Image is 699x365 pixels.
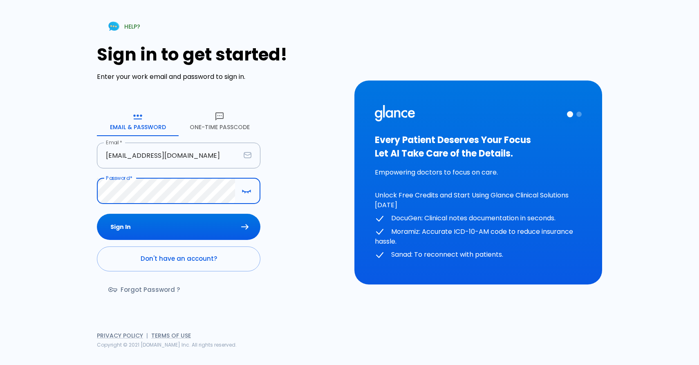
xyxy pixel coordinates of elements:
[375,168,582,177] p: Empowering doctors to focus on care.
[97,331,143,340] a: Privacy Policy
[97,246,260,271] a: Don't have an account?
[106,139,122,146] label: Email
[375,133,582,160] h3: Every Patient Deserves Your Focus Let AI Take Care of the Details.
[375,227,582,247] p: Moramiz: Accurate ICD-10-AM code to reduce insurance hassle.
[97,45,345,65] h1: Sign in to get started!
[97,143,240,168] input: dr.ahmed@clinic.com
[107,19,121,34] img: Chat Support
[179,107,260,136] button: One-Time Passcode
[375,213,582,224] p: DocuGen: Clinical notes documentation in seconds.
[97,107,179,136] button: Email & Password
[97,214,260,240] button: Sign In
[97,16,150,37] a: HELP?
[97,278,193,302] a: Forgot Password ?
[146,331,148,340] span: |
[97,341,237,348] span: Copyright © 2021 [DOMAIN_NAME] Inc. All rights reserved.
[106,175,132,181] label: Password
[97,72,345,82] p: Enter your work email and password to sign in.
[151,331,191,340] a: Terms of Use
[375,250,582,260] p: Sanad: To reconnect with patients.
[375,190,582,210] p: Unlock Free Credits and Start Using Glance Clinical Solutions [DATE]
